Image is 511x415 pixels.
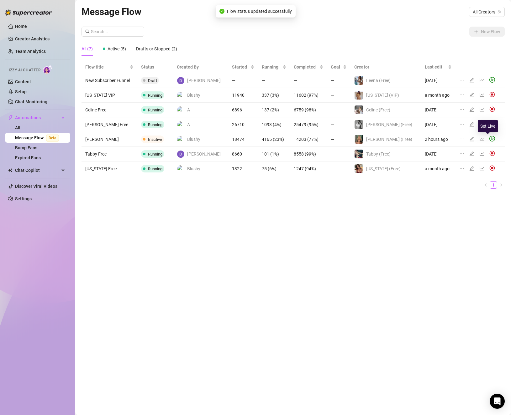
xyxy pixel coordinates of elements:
[355,164,363,173] img: Georgia (Free)
[479,166,484,171] span: line-chart
[9,67,40,73] span: Izzy AI Chatter
[187,121,190,128] span: A
[82,4,141,19] article: Message Flow
[177,77,184,84] img: David Webb
[82,147,137,161] td: Tabby Free
[479,107,484,112] span: line-chart
[177,121,184,128] img: A
[187,92,200,99] span: Blushy
[228,117,258,132] td: 26710
[82,103,137,117] td: Celine Free
[15,125,20,130] a: All
[91,28,140,35] input: Search...
[479,92,484,97] span: line-chart
[15,24,27,29] a: Home
[15,113,60,123] span: Automations
[366,151,391,156] span: Tabby (Free)
[290,73,327,88] td: —
[43,65,53,74] img: AI Chatter
[355,135,363,144] img: Ellie (Free)
[366,107,390,112] span: Celine (Free)
[459,136,464,141] span: ellipsis
[425,64,447,70] span: Last edit
[85,29,90,34] span: search
[366,78,391,83] span: Leena (Free)
[294,64,318,70] span: Completed
[290,103,327,117] td: 6759 (98%)
[482,181,490,189] button: left
[479,151,484,156] span: line-chart
[15,135,61,140] a: Message FlowBeta
[366,137,412,142] span: [PERSON_NAME] (Free)
[327,73,350,88] td: —
[258,61,290,73] th: Running
[290,132,327,147] td: 14203 (77%)
[469,122,474,127] span: edit
[46,135,59,141] span: Beta
[232,64,249,70] span: Started
[490,182,497,188] a: 1
[290,147,327,161] td: 8558 (99%)
[459,107,464,112] span: ellipsis
[498,10,501,14] span: team
[148,78,157,83] span: Draft
[15,34,65,44] a: Creator Analytics
[469,78,474,83] span: edit
[327,117,350,132] td: —
[15,89,27,94] a: Setup
[15,184,57,189] a: Discover Viral Videos
[489,165,495,171] img: svg%3e
[258,117,290,132] td: 1093 (4%)
[8,168,12,172] img: Chat Copilot
[469,136,474,141] span: edit
[148,152,162,156] span: Running
[499,183,503,187] span: right
[482,181,490,189] li: Previous Page
[489,136,495,141] span: play-circle
[489,151,495,156] img: svg%3e
[290,61,327,73] th: Completed
[459,78,464,83] span: ellipsis
[421,88,456,103] td: a month ago
[459,92,464,97] span: ellipsis
[327,161,350,176] td: —
[177,106,184,114] img: A
[5,9,52,16] img: logo-BBDzfeDw.svg
[258,103,290,117] td: 137 (2%)
[469,151,474,156] span: edit
[331,64,342,70] span: Goal
[479,78,484,83] span: line-chart
[355,120,363,129] img: Kennedy (Free)
[421,132,456,147] td: 2 hours ago
[187,151,221,157] span: [PERSON_NAME]
[15,196,32,201] a: Settings
[137,61,173,73] th: Status
[228,73,258,88] td: —
[489,106,495,112] img: svg%3e
[148,93,162,98] span: Running
[258,147,290,161] td: 101 (1%)
[15,79,31,84] a: Content
[187,77,221,84] span: [PERSON_NAME]
[219,9,224,14] span: check-circle
[484,183,488,187] span: left
[469,92,474,97] span: edit
[258,88,290,103] td: 337 (3%)
[290,161,327,176] td: 1247 (94%)
[262,64,281,70] span: Running
[478,120,498,132] div: Set Live
[421,117,456,132] td: [DATE]
[177,92,184,99] img: Blushy
[366,166,401,171] span: [US_STATE] (Free)
[82,117,137,132] td: [PERSON_NAME] Free
[228,103,258,117] td: 6896
[459,166,464,171] span: ellipsis
[177,151,184,158] img: David Webb
[177,165,184,172] img: Blushy
[327,147,350,161] td: —
[258,132,290,147] td: 4165 (23%)
[8,115,13,120] span: thunderbolt
[136,45,177,52] div: Drafts or Stopped (2)
[421,161,456,176] td: a month ago
[459,122,464,127] span: ellipsis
